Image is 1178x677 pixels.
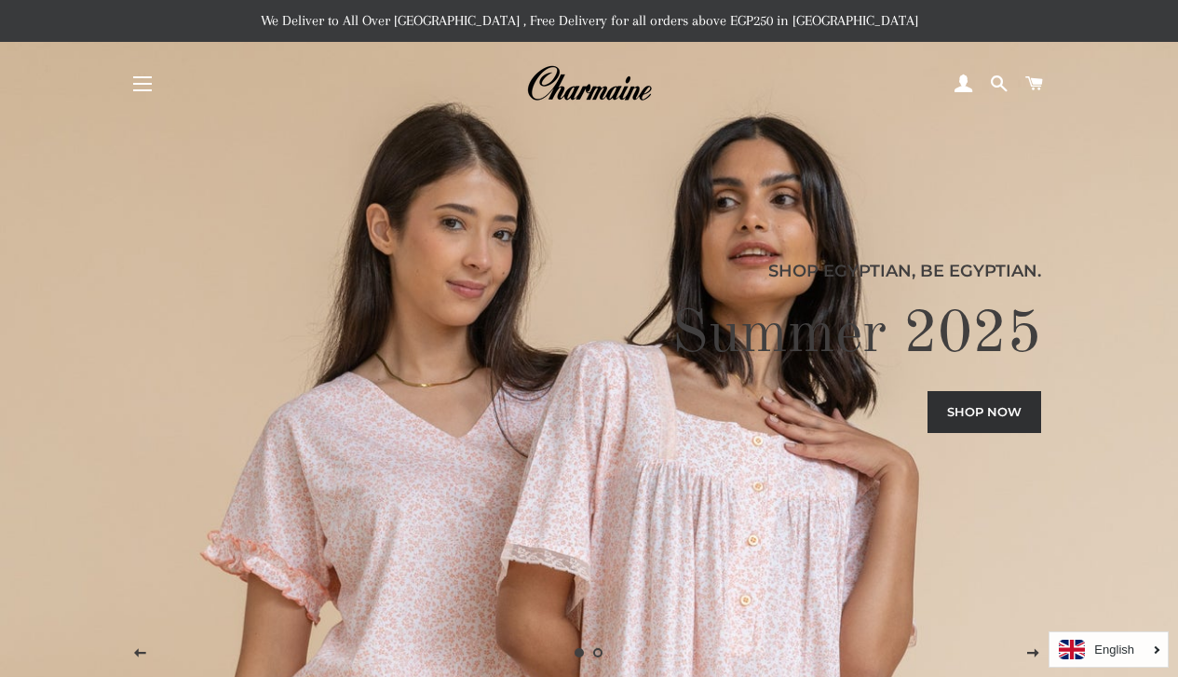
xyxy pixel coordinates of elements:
[1059,640,1158,659] a: English
[137,298,1041,372] h2: Summer 2025
[137,258,1041,284] p: Shop Egyptian, Be Egyptian.
[526,63,652,104] img: Charmaine Egypt
[1009,630,1056,677] button: Next slide
[589,643,608,662] a: Load slide 2
[1094,643,1134,656] i: English
[571,643,589,662] a: Slide 1, current
[928,391,1041,432] a: Shop now
[116,630,163,677] button: Previous slide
